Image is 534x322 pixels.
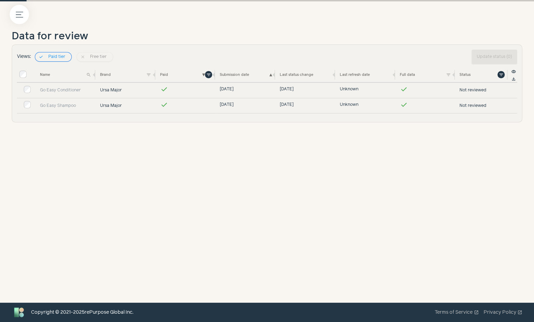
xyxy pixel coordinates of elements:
button: Brand [100,72,111,77]
div: ▲ [269,72,272,77]
span: Unknown [340,86,358,92]
button: filter_list [445,71,452,78]
span: [DATE] [280,86,294,92]
span: file_download [511,77,516,81]
i: close [80,54,85,59]
button: close Free tier [77,52,113,62]
td: Not reviewed [457,98,517,113]
button: Full data [400,72,415,77]
button: Status [459,72,471,77]
span: filter_list [146,72,151,77]
span: Paid tier [46,55,68,59]
td: Ursa Major [98,98,158,113]
span: [DATE] [280,102,294,108]
span: filter_list [206,72,211,77]
span: check [400,85,408,93]
div: Views: [17,50,114,64]
a: Go Easy Conditioner [40,87,95,93]
h1: Data for review [12,29,522,44]
button: visibility [510,68,517,75]
button: Last refresh date [340,72,370,77]
span: search [86,72,91,77]
a: Privacy Policyopen_in_new [484,309,523,316]
a: Terms of Serviceopen_in_new [435,309,479,316]
a: Go Easy Shampoo [40,103,95,109]
td: Ursa Major [98,83,158,98]
span: filter_list [446,72,451,77]
span: filter_list [499,72,504,77]
button: Submission date [220,72,249,77]
span: Unknown [340,102,358,108]
span: open_in_new [474,310,479,315]
button: Name [40,72,50,77]
span: check [160,101,168,109]
div: Copyright © 2021- 2025 rePurpose Global Inc. [31,309,133,316]
div: ▼ [202,71,212,79]
button: file_download [510,76,517,83]
button: Paid [160,72,168,77]
span: check [400,101,408,109]
span: Free tier [88,55,109,59]
td: Not reviewed [457,83,517,98]
i: check [39,54,43,59]
span: check [160,85,168,93]
span: [DATE] [220,86,234,92]
button: filter_list [205,71,212,78]
button: check Paid tier [35,52,72,62]
span: [DATE] [220,102,234,108]
button: filter_list [145,71,152,78]
span: open_in_new [517,310,522,315]
span: visibility [511,69,516,74]
button: Last status change [280,72,313,77]
button: search [85,71,92,78]
button: filter_list [497,71,505,78]
img: Bluebird logo [12,305,26,320]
